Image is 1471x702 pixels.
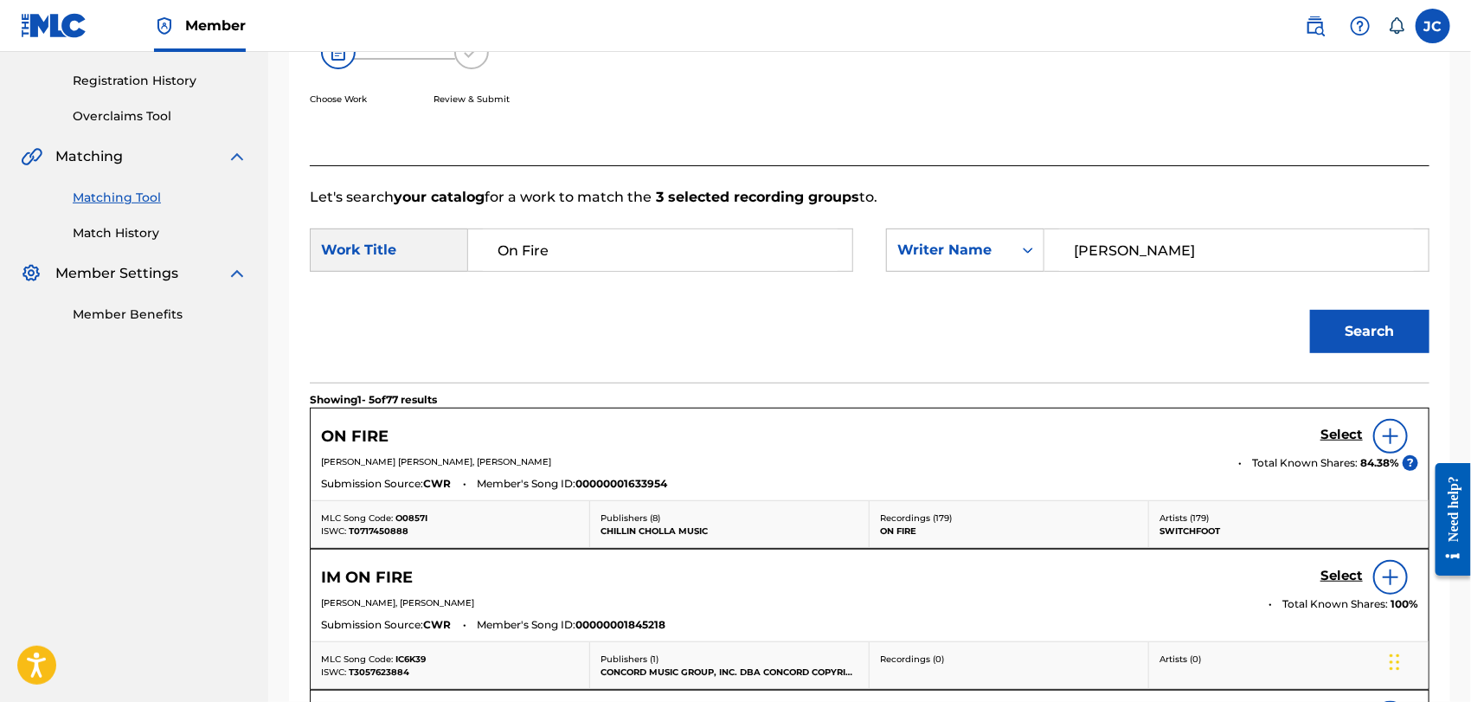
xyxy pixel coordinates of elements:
p: CHILLIN CHOLLA MUSIC [601,525,858,538]
button: Search [1310,310,1429,353]
p: Publishers ( 8 ) [601,512,858,525]
p: ON FIRE [880,525,1138,538]
span: 84.38 % [1360,455,1399,471]
p: Publishers ( 1 ) [601,653,858,666]
span: Member Settings [55,263,178,284]
div: Writer Name [897,240,1002,261]
a: Overclaims Tool [73,107,247,126]
img: Member Settings [21,263,42,284]
a: Matching Tool [73,189,247,207]
img: 173f8e8b57e69610e344.svg [454,35,489,69]
span: ISWC: [321,667,346,678]
span: CWR [423,476,451,492]
p: Recordings ( 0 ) [880,653,1138,666]
div: User Menu [1416,9,1450,43]
p: CONCORD MUSIC GROUP, INC. DBA CONCORD COPYRIGHTS [601,666,858,679]
div: Help [1343,9,1378,43]
p: Showing 1 - 5 of 77 results [310,392,437,408]
span: [PERSON_NAME], [PERSON_NAME] [321,597,474,609]
strong: 3 selected recording groups [652,189,859,205]
span: Submission Source: [321,617,423,633]
span: [PERSON_NAME] [PERSON_NAME], [PERSON_NAME] [321,456,551,467]
span: Total Known Shares: [1282,596,1391,612]
a: Match History [73,224,247,242]
a: Registration History [73,72,247,90]
div: Drag [1390,636,1400,688]
p: Artists ( 179 ) [1159,512,1418,525]
p: Recordings ( 179 ) [880,512,1138,525]
span: IC6K39 [395,654,426,665]
span: 100 % [1391,596,1418,612]
span: Member's Song ID: [477,476,575,492]
img: search [1305,16,1326,36]
h5: Select [1320,568,1363,584]
p: SWITCHFOOT [1159,525,1418,538]
img: Top Rightsholder [154,16,175,36]
span: MLC Song Code: [321,512,393,524]
form: Search Form [310,208,1429,383]
h5: Select [1320,427,1363,443]
p: Choose Work [310,93,367,106]
p: Review & Submit [434,93,510,106]
span: 00000001633954 [575,476,667,492]
strong: your catalog [394,189,485,205]
span: ISWC: [321,525,346,537]
span: Submission Source: [321,476,423,492]
span: CWR [423,617,451,633]
div: Notifications [1388,17,1405,35]
img: help [1350,16,1371,36]
span: ? [1403,455,1418,471]
span: T0717450888 [349,525,408,537]
img: info [1380,567,1401,588]
a: Public Search [1298,9,1333,43]
span: Matching [55,146,123,167]
img: expand [227,263,247,284]
iframe: Chat Widget [1384,619,1471,702]
p: Let's search for a work to match the to. [310,187,1429,208]
img: MLC Logo [21,13,87,38]
h5: ON FIRE [321,427,389,447]
a: Member Benefits [73,306,247,324]
p: Artists ( 0 ) [1159,653,1418,666]
img: info [1380,426,1401,447]
img: expand [227,146,247,167]
span: O0857I [395,512,427,524]
iframe: Resource Center [1423,449,1471,589]
img: Matching [21,146,42,167]
span: 00000001845218 [575,617,665,633]
img: 26af456c4569493f7445.svg [321,35,356,69]
span: T3057623884 [349,667,409,678]
span: Total Known Shares: [1252,455,1360,471]
span: MLC Song Code: [321,654,393,665]
h5: IM ON FIRE [321,568,413,588]
span: Member's Song ID: [477,617,575,633]
span: Member [185,16,246,35]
